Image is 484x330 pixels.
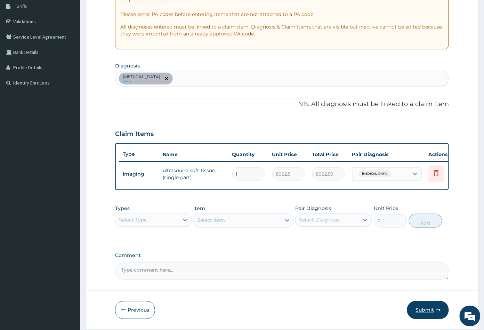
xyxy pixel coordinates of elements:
[159,163,229,184] td: ultrasound soft tissue (single part)
[359,170,392,177] span: [MEDICAL_DATA]
[13,35,28,52] img: d_794563401_company_1708531726252_794563401
[193,205,205,212] label: Item
[115,130,154,138] h3: Claim Items
[115,206,130,211] label: Types
[409,214,442,228] button: Add
[15,3,27,9] span: Tariffs
[3,190,132,214] textarea: Type your message and hit 'Enter'
[115,100,449,109] p: NB: All diagnosis must be linked to a claim item
[115,253,449,259] label: Comment
[40,88,96,158] span: We're online!
[374,205,399,212] label: Unit Price
[120,11,444,18] p: Please enter PA codes before entering items that are not attached to a PA code
[119,217,147,224] div: Select Type
[425,147,460,161] th: Actions
[114,3,131,20] div: Minimize live chat window
[295,205,331,212] label: Pair Diagnosis
[159,147,229,161] th: Name
[349,147,425,161] th: Pair Diagnosis
[119,148,159,161] th: Type
[229,147,269,161] th: Quantity
[309,147,349,161] th: Total Price
[120,23,444,37] p: All diagnoses entered must be linked to a claim item. Diagnosis & Claim Items that are visible bu...
[407,301,449,319] button: Submit
[163,75,170,82] span: remove selection option
[123,80,160,83] small: query
[299,217,340,224] div: Select Diagnosis
[269,147,309,161] th: Unit Price
[115,301,155,319] button: Previous
[123,74,160,80] p: [MEDICAL_DATA]
[115,62,140,69] label: Diagnosis
[119,168,159,180] td: Imaging
[36,39,117,48] div: Chat with us now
